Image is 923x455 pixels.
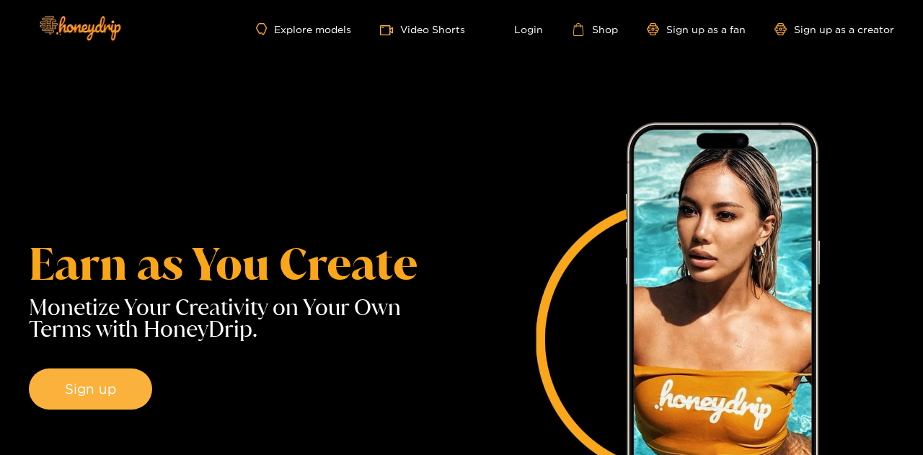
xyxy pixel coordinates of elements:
[256,23,351,35] a: Explore models
[572,23,618,36] a: Shop
[380,24,400,37] span: video-camera
[29,242,461,286] h1: Earn as You Create
[774,23,894,35] a: Sign up as a creator
[380,22,465,37] a: Video Shorts
[29,368,152,410] button: Sign up
[494,23,543,36] a: Login
[29,296,461,340] p: Monetize Your Creativity on Your Own Terms with HoneyDrip.
[647,23,746,35] a: Sign up as a fan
